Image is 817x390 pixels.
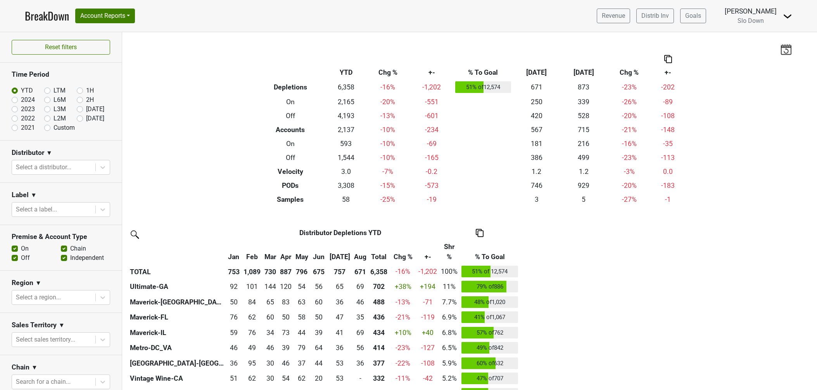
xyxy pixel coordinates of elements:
td: -23 % [607,79,651,95]
td: 3.0 [326,165,366,179]
div: 51 [228,373,239,383]
td: 56.41 [310,279,328,295]
td: 91.5 [226,279,242,295]
td: 83.415 [278,294,294,310]
div: 76 [243,328,261,338]
td: 6.5% [439,340,459,356]
td: 38.5 [310,325,328,340]
th: 671 [352,264,368,279]
th: 887 [278,264,294,279]
th: Jun: activate to sort column ascending [310,240,328,264]
td: 63.085 [294,294,310,310]
a: Distrib Inv [636,9,674,23]
td: 3 [513,192,560,206]
td: 216 [560,137,607,151]
td: 68.75 [352,325,368,340]
h3: Chain [12,363,29,371]
td: 7.7% [439,294,459,310]
td: -27 % [607,192,651,206]
div: 62 [243,312,261,322]
label: Custom [54,123,75,132]
div: 41 [330,328,351,338]
div: 35 [354,312,366,322]
img: filter [128,228,140,240]
th: 796 [294,264,310,279]
label: 2021 [21,123,35,132]
td: 39.167 [278,340,294,356]
td: 671 [513,79,560,95]
td: 47 [328,310,352,325]
td: -21 % [389,310,416,325]
td: 51 [226,371,242,387]
th: [DATE] [560,65,607,79]
td: 6.8% [439,325,459,340]
th: +- [651,65,685,79]
td: 62 [294,371,310,387]
div: 50 [228,297,239,307]
span: Slo Down [738,17,764,24]
div: 37 [295,358,308,368]
td: 65.25 [263,294,278,310]
th: Depletions [254,79,326,95]
label: 1H [86,86,94,95]
td: 181 [513,137,560,151]
div: 63 [295,297,308,307]
span: ▼ [59,321,65,330]
div: 46 [354,297,366,307]
div: 64 [312,343,326,353]
td: 36.003 [226,356,242,371]
div: 53 [330,358,351,368]
td: 101.32 [242,279,263,295]
th: Chg % [607,65,651,79]
div: 34 [264,328,276,338]
td: 30.33 [263,371,278,387]
th: Total: activate to sort column ascending [368,240,389,264]
div: 36 [354,358,366,368]
td: +38 % [389,279,416,295]
th: 1,089 [242,264,263,279]
div: 73 [280,328,292,338]
label: Chain [70,244,86,253]
a: Goals [680,9,706,23]
th: YTD [326,65,366,79]
td: -234 [410,123,453,137]
th: 433.916 [368,325,389,340]
th: Vintage Wine-CA [128,371,226,387]
div: 84 [243,297,261,307]
h3: Label [12,191,29,199]
div: 79 [295,343,308,353]
div: 488 [370,297,388,307]
td: -10 % [366,137,410,151]
td: 5 [560,192,607,206]
td: 56.333 [352,340,368,356]
td: 54.08 [294,279,310,295]
div: [PERSON_NAME] [725,6,777,16]
label: [DATE] [86,114,104,123]
div: -108 [418,358,437,368]
div: -71 [418,297,437,307]
th: Mar: activate to sort column ascending [263,240,278,264]
td: 45.5 [263,340,278,356]
div: 36 [228,358,239,368]
div: 65 [264,297,276,307]
label: L3M [54,105,66,114]
div: 49 [243,343,261,353]
span: ▼ [31,363,38,372]
div: 62 [295,373,308,383]
div: 83 [280,297,292,307]
div: 56 [312,282,326,292]
div: 434 [370,328,388,338]
td: 6.9% [439,310,459,325]
div: 60 [312,297,326,307]
td: 36.085 [328,294,352,310]
td: 46.333 [226,340,242,356]
div: +194 [418,282,437,292]
th: Chg % [366,65,410,79]
td: -10 % [366,151,410,165]
td: 144.33 [263,279,278,295]
label: LTM [54,86,66,95]
label: 2H [86,95,94,105]
div: 50 [312,312,326,322]
td: 58.916 [226,325,242,340]
th: PODs [254,179,326,192]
